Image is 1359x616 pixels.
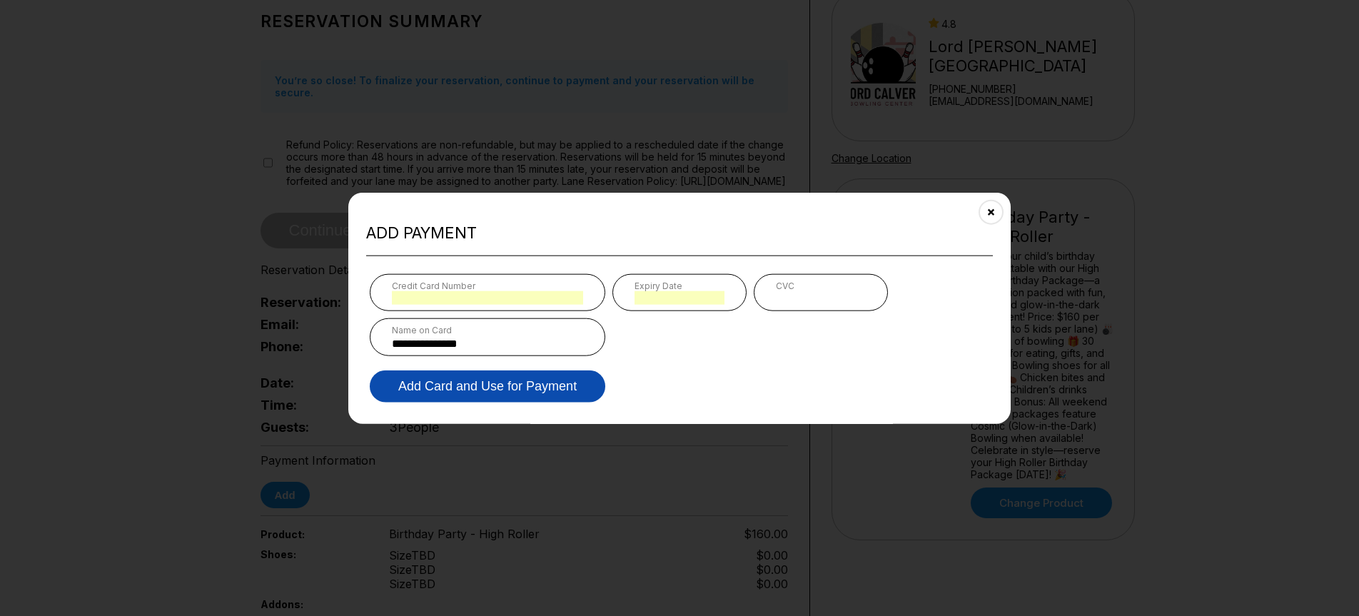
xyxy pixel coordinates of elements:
[776,291,866,305] iframe: Secure CVC input frame
[635,291,724,305] iframe: Secure expiration date input frame
[366,223,993,242] h2: Add payment
[370,370,605,403] button: Add Card and Use for Payment
[776,281,866,291] div: CVC
[392,325,583,335] div: Name on Card
[635,281,724,291] div: Expiry Date
[392,291,583,305] iframe: Secure card number input frame
[974,194,1009,229] button: Close
[392,281,583,291] div: Credit Card Number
